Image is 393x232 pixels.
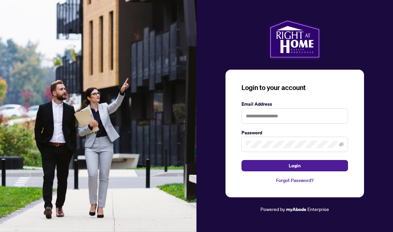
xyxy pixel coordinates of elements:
[269,19,320,59] img: ma-logo
[241,100,348,108] label: Email Address
[241,160,348,171] button: Login
[307,206,329,212] span: Enterprise
[241,177,348,184] a: Forgot Password?
[241,129,348,136] label: Password
[286,206,306,213] a: myAbode
[289,160,301,171] span: Login
[241,83,348,92] h3: Login to your account
[260,206,285,212] span: Powered by
[339,142,344,147] span: eye-invisible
